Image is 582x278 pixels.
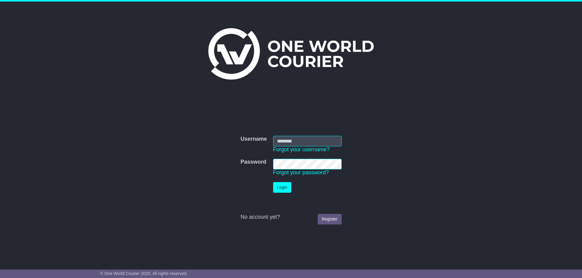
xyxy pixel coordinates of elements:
button: Login [273,182,291,193]
a: Forgot your username? [273,146,330,152]
img: One World [208,28,374,80]
a: Forgot your password? [273,169,329,175]
span: © One World Courier 2025. All rights reserved. [100,271,188,276]
a: Register [318,214,341,224]
div: No account yet? [240,214,341,221]
label: Username [240,136,267,142]
label: Password [240,159,266,165]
